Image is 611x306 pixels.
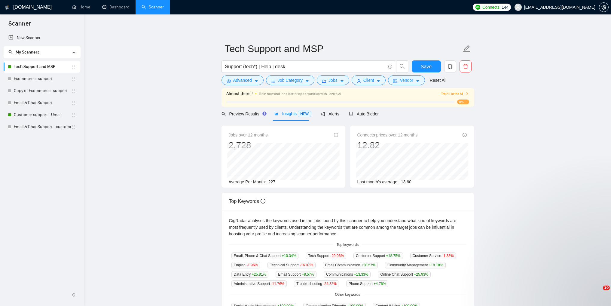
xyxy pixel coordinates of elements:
[16,50,39,55] span: My Scanners
[429,263,443,267] span: +18.18 %
[261,199,265,203] span: info-circle
[442,254,454,258] span: -1.33 %
[262,111,267,116] div: Tooltip anchor
[430,77,446,84] a: Reset All
[71,88,76,93] span: holder
[102,5,130,10] a: dashboardDashboard
[225,63,386,70] input: Search Freelance Jobs...
[346,280,388,287] span: Phone Support
[386,254,401,258] span: +18.75 %
[445,64,456,69] span: copy
[357,132,418,138] span: Connects prices over 12 months
[4,109,80,121] li: Customer support - Umair
[254,79,258,83] span: caret-down
[400,77,413,84] span: Vendor
[229,217,466,237] div: GigRadar analyses the keywords used in the jobs found by this scanner to help you understand what...
[14,109,71,121] a: Customer support - Umair
[4,97,80,109] li: Email & Chat Support
[227,79,231,83] span: setting
[421,63,432,70] span: Save
[396,60,408,72] button: search
[4,19,36,32] span: Scanner
[460,64,471,69] span: delete
[231,280,287,287] span: Administrative Support
[271,79,275,83] span: bars
[414,272,429,277] span: +25.93 %
[317,75,349,85] button: folderJobscaret-down
[457,99,469,104] span: 0%
[401,179,411,184] span: 13.60
[322,79,326,83] span: folder
[226,90,253,97] span: Almost there !
[323,262,378,268] span: Email Communication
[444,60,456,72] button: copy
[229,139,268,151] div: 2,728
[252,272,266,277] span: +25.81 %
[259,92,343,96] span: Train now and land better opportunities with Laziza AI !
[72,292,78,298] span: double-left
[378,271,431,278] span: Online Chat Support
[321,112,339,116] span: Alerts
[14,61,71,73] a: Tech Support and MSP
[4,121,80,133] li: Email & Chat Support - customer support S-1
[142,5,164,10] a: searchScanner
[246,263,258,267] span: -1.96 %
[72,5,90,10] a: homeHome
[502,4,508,11] span: 144
[231,252,299,259] span: Email, Phone & Chat Support
[282,254,296,258] span: +10.34 %
[599,5,609,10] a: setting
[333,242,362,248] span: Top keywords
[229,193,466,210] div: Top Keywords
[71,100,76,105] span: holder
[267,262,315,268] span: Technical Support
[465,92,469,96] span: right
[388,65,392,69] span: info-circle
[298,111,311,117] span: NEW
[352,75,386,85] button: userClientcaret-down
[229,179,266,184] span: Average Per Month:
[14,85,71,97] a: Copy of Ecommerce- support
[412,60,441,72] button: Save
[599,2,609,12] button: setting
[300,263,313,267] span: -16.07 %
[374,282,386,286] span: +4.76 %
[274,111,311,116] span: Insights
[302,272,314,277] span: +8.57 %
[410,252,456,259] span: Customer Service
[516,5,520,9] span: user
[324,271,371,278] span: Communications
[14,73,71,85] a: Ecommerce- support
[463,45,471,53] span: edit
[357,139,418,151] div: 12.82
[323,282,337,286] span: -24.32 %
[8,32,75,44] a: New Scanner
[14,121,71,133] a: Email & Chat Support - customer support S-1
[8,50,13,54] span: search
[330,254,344,258] span: -29.06 %
[482,4,500,11] span: Connects:
[274,112,279,116] span: area-chart
[354,272,368,277] span: +13.33 %
[603,286,610,290] span: 10
[268,179,275,184] span: 227
[305,79,309,83] span: caret-down
[71,124,76,129] span: holder
[334,133,338,137] span: info-circle
[441,91,469,97] button: Train Laziza AI
[460,60,472,72] button: delete
[463,133,467,137] span: info-circle
[357,179,399,184] span: Last month's average:
[5,3,9,12] img: logo
[361,263,376,267] span: +28.57 %
[221,112,265,116] span: Preview Results
[4,32,80,44] li: New Scanner
[14,97,71,109] a: Email & Chat Support
[231,271,269,278] span: Data Entry
[221,75,264,85] button: settingAdvancedcaret-down
[4,85,80,97] li: Copy of Ecommerce- support
[388,75,425,85] button: idcardVendorcaret-down
[475,5,480,10] img: upwork-logo.png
